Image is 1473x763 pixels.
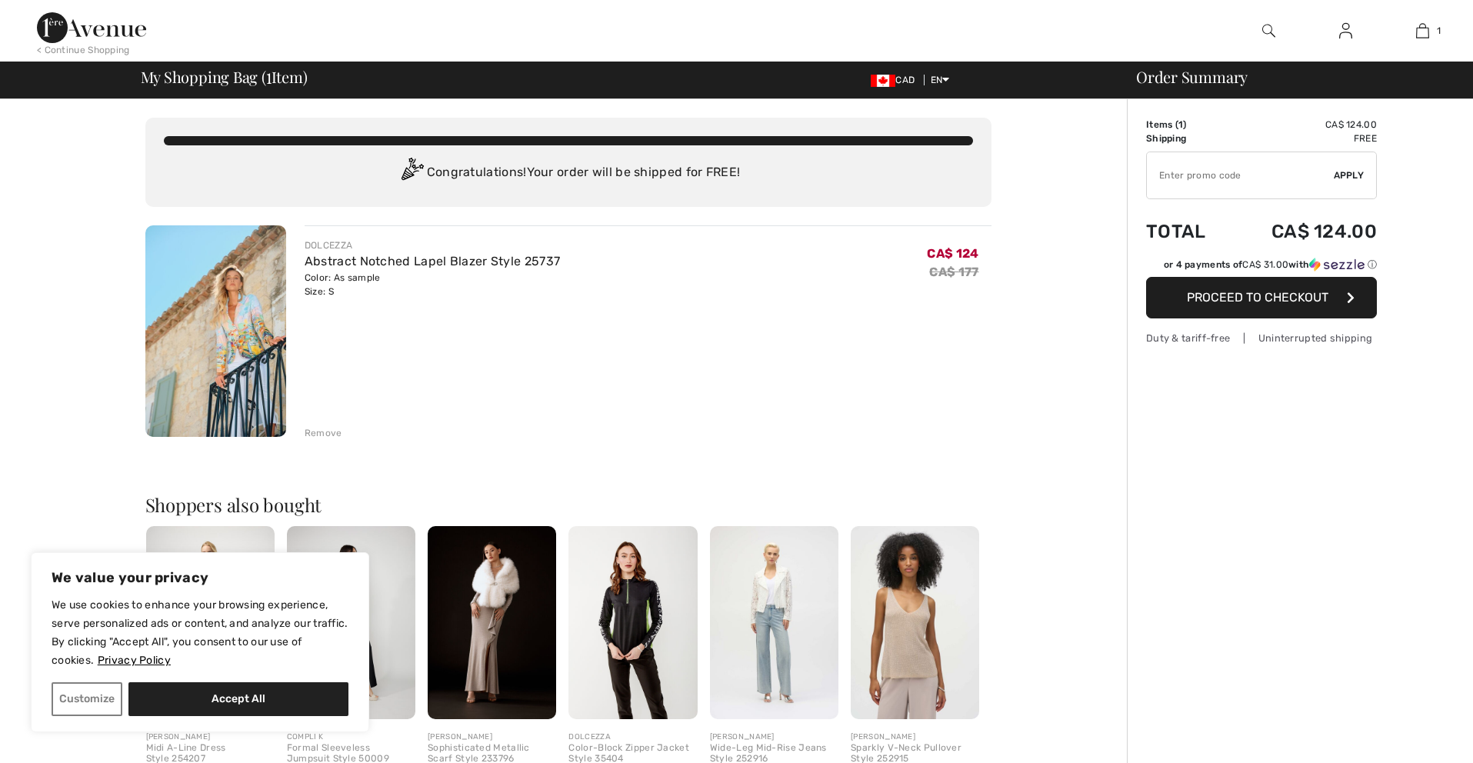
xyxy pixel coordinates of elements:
[1229,132,1377,145] td: Free
[931,75,950,85] span: EN
[1242,259,1288,270] span: CA$ 31.00
[266,65,272,85] span: 1
[31,552,369,732] div: We value your privacy
[146,731,275,743] div: [PERSON_NAME]
[396,158,427,188] img: Congratulation2.svg
[1146,118,1229,132] td: Items ( )
[1147,152,1334,198] input: Promo code
[1146,205,1229,258] td: Total
[1334,168,1365,182] span: Apply
[141,69,308,85] span: My Shopping Bag ( Item)
[1229,118,1377,132] td: CA$ 124.00
[871,75,895,87] img: Canadian Dollar
[145,495,991,514] h2: Shoppers also bought
[1416,22,1429,40] img: My Bag
[52,682,122,716] button: Customize
[287,526,415,719] img: Formal Sleeveless Jumpsuit Style 50009
[1339,22,1352,40] img: My Info
[37,43,130,57] div: < Continue Shopping
[37,12,146,43] img: 1ère Avenue
[428,526,556,719] img: Sophisticated Metallic Scarf Style 233796
[1146,132,1229,145] td: Shipping
[1309,258,1365,272] img: Sezzle
[52,568,348,587] p: We value your privacy
[145,225,286,437] img: Abstract Notched Lapel Blazer Style 25737
[305,254,560,268] a: Abstract Notched Lapel Blazer Style 25737
[1327,22,1365,41] a: Sign In
[927,246,978,261] span: CA$ 124
[305,238,560,252] div: DOLCEZZA
[851,526,979,719] img: Sparkly V-Neck Pullover Style 252915
[97,653,172,668] a: Privacy Policy
[305,426,342,440] div: Remove
[851,731,979,743] div: [PERSON_NAME]
[1385,22,1460,40] a: 1
[305,271,560,298] div: Color: As sample Size: S
[1146,331,1377,345] div: Duty & tariff-free | Uninterrupted shipping
[710,526,838,719] img: Wide-Leg Mid-Rise Jeans Style 252916
[871,75,921,85] span: CAD
[929,265,978,279] s: CA$ 177
[146,526,275,719] img: Midi A-Line Dress Style 254207
[164,158,973,188] div: Congratulations! Your order will be shipped for FREE!
[1229,205,1377,258] td: CA$ 124.00
[1118,69,1464,85] div: Order Summary
[1146,258,1377,277] div: or 4 payments ofCA$ 31.00withSezzle Click to learn more about Sezzle
[568,526,697,719] img: Color-Block Zipper Jacket Style 35404
[1262,22,1275,40] img: search the website
[128,682,348,716] button: Accept All
[287,731,415,743] div: COMPLI K
[52,596,348,670] p: We use cookies to enhance your browsing experience, serve personalized ads or content, and analyz...
[1178,119,1183,130] span: 1
[1437,24,1441,38] span: 1
[1146,277,1377,318] button: Proceed to Checkout
[710,731,838,743] div: [PERSON_NAME]
[1187,290,1328,305] span: Proceed to Checkout
[428,731,556,743] div: [PERSON_NAME]
[1164,258,1377,272] div: or 4 payments of with
[568,731,697,743] div: DOLCEZZA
